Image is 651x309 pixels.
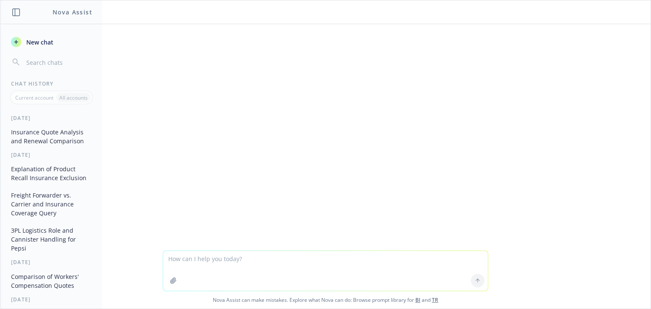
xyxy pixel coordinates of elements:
div: [DATE] [1,114,102,122]
button: Freight Forwarder vs. Carrier and Insurance Coverage Query [8,188,95,220]
h1: Nova Assist [53,8,92,17]
button: Insurance Quote Analysis and Renewal Comparison [8,125,95,148]
p: Current account [15,94,53,101]
button: Explanation of Product Recall Insurance Exclusion [8,162,95,185]
button: New chat [8,34,95,50]
a: BI [415,296,420,303]
span: New chat [25,38,53,47]
p: All accounts [59,94,88,101]
span: Nova Assist can make mistakes. Explore what Nova can do: Browse prompt library for and [4,291,647,309]
div: [DATE] [1,151,102,159]
button: Comparison of Workers' Compensation Quotes [8,270,95,292]
a: TR [432,296,438,303]
div: [DATE] [1,296,102,303]
button: 3PL Logistics Role and Cannister Handling for Pepsi [8,223,95,255]
input: Search chats [25,56,92,68]
div: Chat History [1,80,102,87]
div: [DATE] [1,259,102,266]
